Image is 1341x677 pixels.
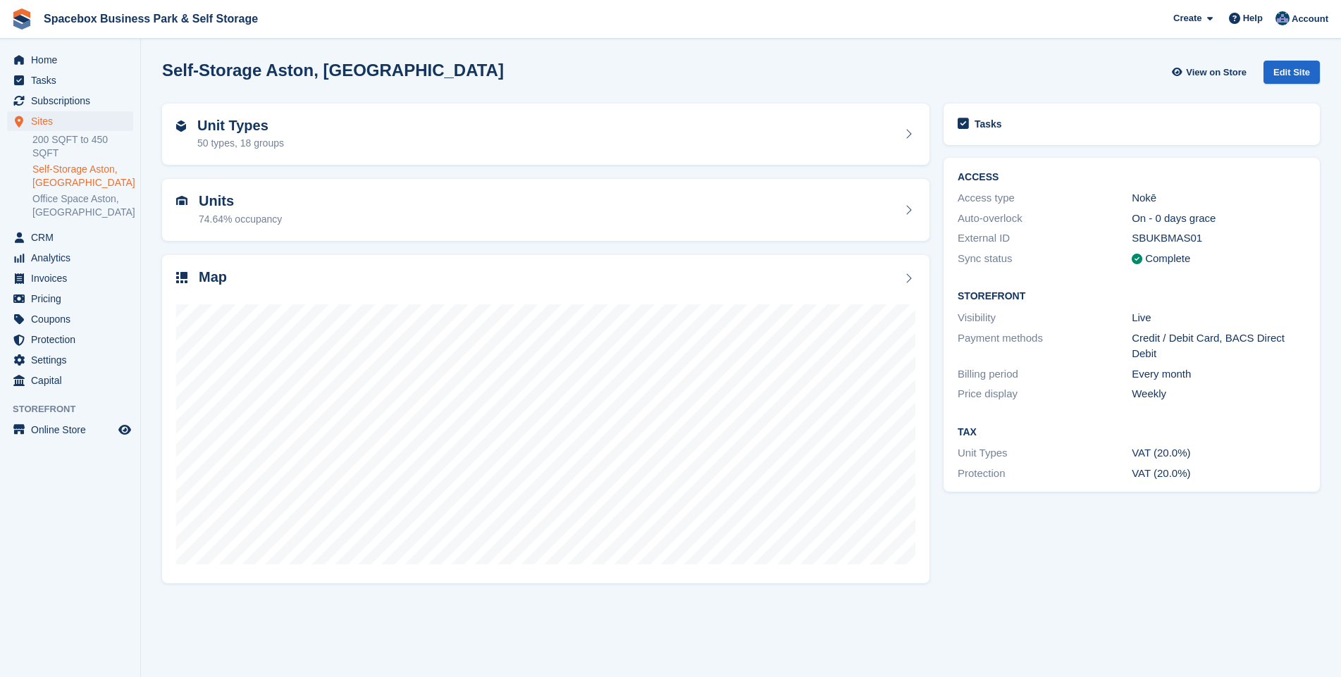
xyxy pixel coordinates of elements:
div: SBUKBMAS01 [1132,230,1306,247]
div: Weekly [1132,386,1306,402]
span: Protection [31,330,116,349]
h2: Storefront [958,291,1306,302]
div: Every month [1132,366,1306,383]
span: Coupons [31,309,116,329]
span: Subscriptions [31,91,116,111]
a: 200 SQFT to 450 SQFT [32,133,133,160]
a: menu [7,420,133,440]
h2: Tax [958,427,1306,438]
div: Access type [958,190,1132,206]
span: Storefront [13,402,140,416]
span: Help [1243,11,1263,25]
div: Complete [1145,251,1190,267]
span: Invoices [31,268,116,288]
img: Daud [1275,11,1290,25]
span: Online Store [31,420,116,440]
a: menu [7,289,133,309]
a: menu [7,111,133,131]
h2: Tasks [975,118,1002,130]
div: On - 0 days grace [1132,211,1306,227]
span: Settings [31,350,116,370]
a: menu [7,309,133,329]
div: Price display [958,386,1132,402]
a: menu [7,91,133,111]
a: View on Store [1170,61,1252,84]
img: stora-icon-8386f47178a22dfd0bd8f6a31ec36ba5ce8667c1dd55bd0f319d3a0aa187defe.svg [11,8,32,30]
h2: Unit Types [197,118,284,134]
div: Payment methods [958,330,1132,362]
a: menu [7,330,133,349]
div: Sync status [958,251,1132,267]
span: Pricing [31,289,116,309]
a: Self-Storage Aston, [GEOGRAPHIC_DATA] [32,163,133,190]
div: Nokē [1132,190,1306,206]
div: Protection [958,466,1132,482]
span: Capital [31,371,116,390]
div: External ID [958,230,1132,247]
div: Unit Types [958,445,1132,461]
span: Sites [31,111,116,131]
div: Credit / Debit Card, BACS Direct Debit [1132,330,1306,362]
span: View on Store [1186,66,1247,80]
a: Preview store [116,421,133,438]
div: Edit Site [1263,61,1320,84]
h2: ACCESS [958,172,1306,183]
h2: Map [199,269,227,285]
a: Map [162,255,929,584]
a: menu [7,228,133,247]
span: Create [1173,11,1201,25]
a: menu [7,268,133,288]
a: menu [7,371,133,390]
a: Unit Types 50 types, 18 groups [162,104,929,166]
div: Live [1132,310,1306,326]
img: unit-icn-7be61d7bf1b0ce9d3e12c5938cc71ed9869f7b940bace4675aadf7bd6d80202e.svg [176,196,187,206]
a: menu [7,248,133,268]
span: Account [1292,12,1328,26]
img: map-icn-33ee37083ee616e46c38cad1a60f524a97daa1e2b2c8c0bc3eb3415660979fc1.svg [176,272,187,283]
a: menu [7,50,133,70]
div: Billing period [958,366,1132,383]
div: VAT (20.0%) [1132,445,1306,461]
h2: Self-Storage Aston, [GEOGRAPHIC_DATA] [162,61,504,80]
a: Office Space Aston, [GEOGRAPHIC_DATA] [32,192,133,219]
a: Spacebox Business Park & Self Storage [38,7,264,30]
span: Analytics [31,248,116,268]
div: VAT (20.0%) [1132,466,1306,482]
a: Units 74.64% occupancy [162,179,929,241]
div: 50 types, 18 groups [197,136,284,151]
div: Auto-overlock [958,211,1132,227]
span: Home [31,50,116,70]
a: menu [7,350,133,370]
a: Edit Site [1263,61,1320,89]
span: CRM [31,228,116,247]
div: Visibility [958,310,1132,326]
div: 74.64% occupancy [199,212,282,227]
h2: Units [199,193,282,209]
span: Tasks [31,70,116,90]
img: unit-type-icn-2b2737a686de81e16bb02015468b77c625bbabd49415b5ef34ead5e3b44a266d.svg [176,120,186,132]
a: menu [7,70,133,90]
